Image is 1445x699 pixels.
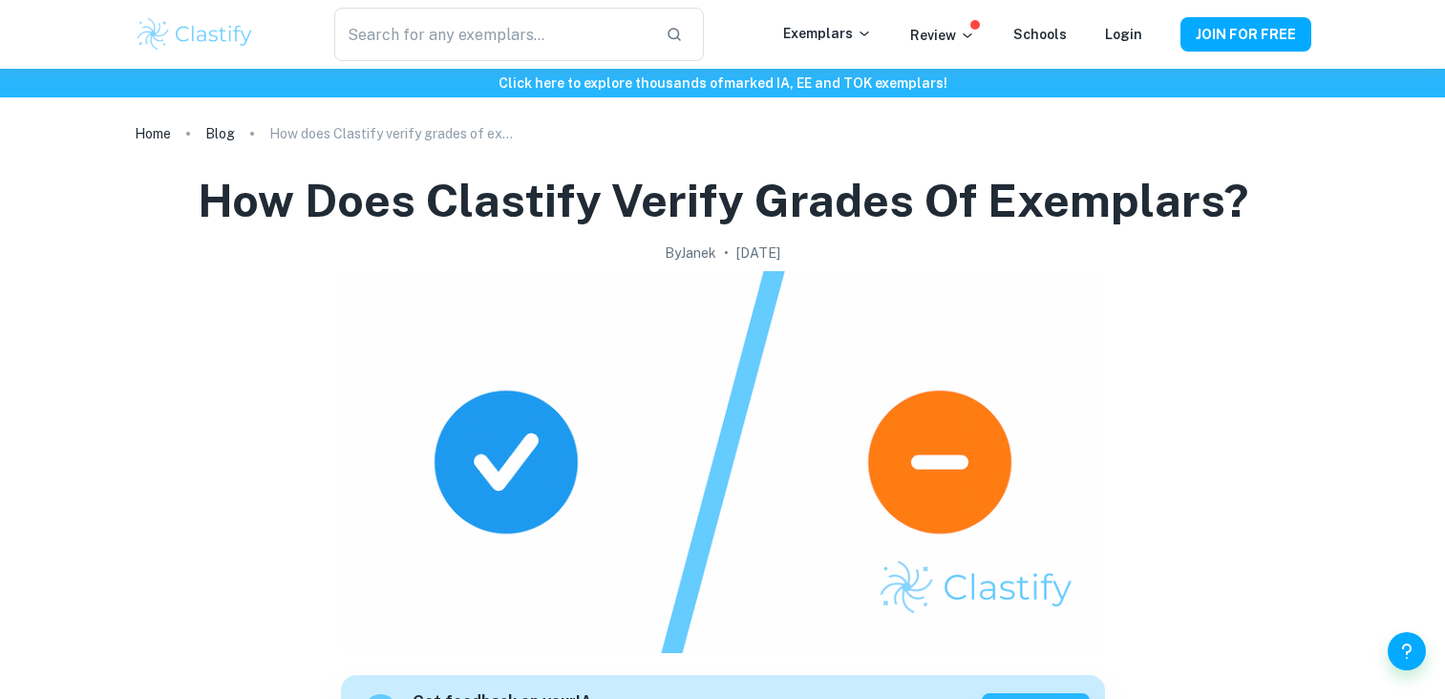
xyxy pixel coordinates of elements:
[724,243,729,264] p: •
[135,15,256,53] img: Clastify logo
[4,73,1441,94] h6: Click here to explore thousands of marked IA, EE and TOK exemplars !
[1013,27,1067,42] a: Schools
[135,120,171,147] a: Home
[1388,632,1426,670] button: Help and Feedback
[1105,27,1142,42] a: Login
[783,23,872,44] p: Exemplars
[334,8,649,61] input: Search for any exemplars...
[341,271,1105,653] img: How does Clastify verify grades of exemplars? cover image
[269,123,518,144] p: How does Clastify verify grades of exemplars?
[736,243,780,264] h2: [DATE]
[910,25,975,46] p: Review
[1180,17,1311,52] button: JOIN FOR FREE
[205,120,235,147] a: Blog
[665,243,716,264] h2: By Janek
[198,170,1248,231] h1: How does Clastify verify grades of exemplars?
